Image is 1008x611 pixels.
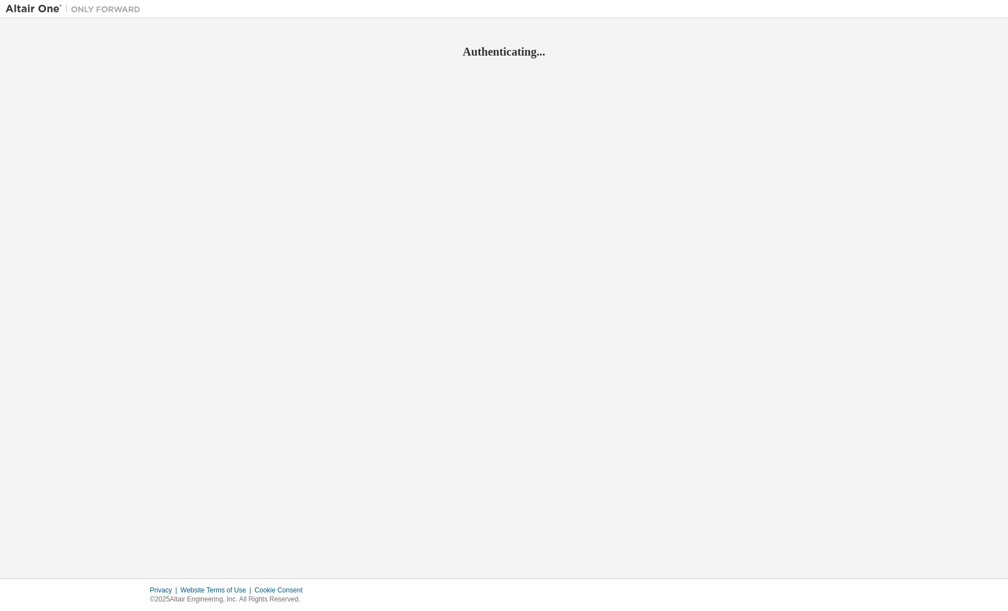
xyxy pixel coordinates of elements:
[150,595,309,604] p: © 2025 Altair Engineering, Inc. All Rights Reserved.
[180,586,254,595] div: Website Terms of Use
[254,586,309,595] div: Cookie Consent
[6,3,146,15] img: Altair One
[150,586,180,595] div: Privacy
[6,44,1002,59] h2: Authenticating...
